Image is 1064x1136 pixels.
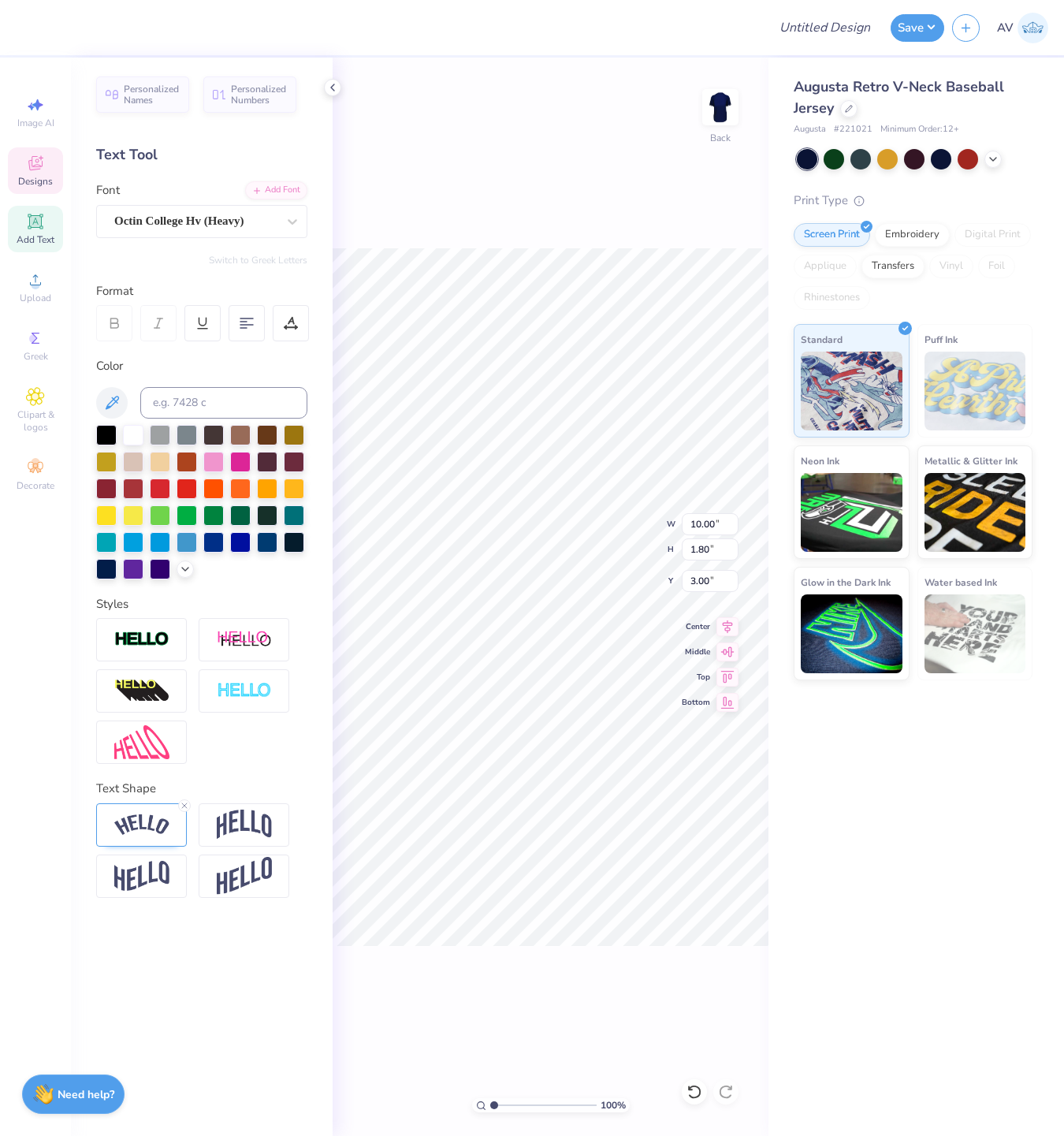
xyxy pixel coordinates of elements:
span: Add Text [17,233,54,246]
span: Metallic & Glitter Ink [924,453,1017,469]
div: Text Tool [96,144,307,166]
img: Stroke [114,631,169,649]
div: Styles [96,595,307,613]
img: Negative Space [217,682,272,700]
div: Applique [794,255,857,278]
span: Center [682,621,710,632]
button: Save [891,14,944,42]
div: Vinyl [929,255,973,278]
span: Puff Ink [924,331,958,348]
img: Water based Ink [924,594,1026,673]
span: Decorate [17,479,54,492]
span: Top [682,672,710,683]
div: Back [710,131,731,145]
span: AV [997,19,1014,37]
label: Font [96,181,120,199]
span: Greek [24,350,48,363]
span: Designs [18,175,53,188]
button: Switch to Greek Letters [209,254,307,266]
img: Neon Ink [801,473,902,552]
img: Aargy Velasco [1017,13,1048,43]
img: Shadow [217,630,272,650]
span: 100 % [601,1098,626,1112]
div: Screen Print [794,223,870,247]
img: Metallic & Glitter Ink [924,473,1026,552]
span: Personalized Names [124,84,180,106]
img: Glow in the Dark Ink [801,594,902,673]
div: Color [96,357,307,375]
img: Rise [217,857,272,896]
div: Transfers [861,255,924,278]
div: Print Type [794,192,1032,210]
input: Untitled Design [767,12,883,43]
img: Puff Ink [924,352,1026,430]
span: Neon Ink [801,453,839,469]
div: Format [96,282,309,300]
img: Arch [217,810,272,840]
div: Digital Print [954,223,1031,247]
strong: Need help? [58,1087,114,1102]
img: Back [705,91,736,123]
span: Glow in the Dark Ink [801,574,891,590]
div: Add Font [245,181,307,199]
a: AV [997,13,1048,43]
span: Augusta [794,123,826,136]
img: 3d Illusion [114,679,169,704]
img: Arc [114,814,169,836]
div: Embroidery [875,223,950,247]
input: e.g. 7428 c [140,387,307,419]
span: Water based Ink [924,574,997,590]
span: Bottom [682,697,710,708]
span: Image AI [17,117,54,129]
div: Rhinestones [794,286,870,310]
img: Free Distort [114,725,169,759]
span: Standard [801,331,843,348]
div: Foil [978,255,1015,278]
span: Clipart & logos [8,408,63,434]
img: Standard [801,352,902,430]
span: Middle [682,646,710,657]
span: Augusta Retro V-Neck Baseball Jersey [794,77,1004,117]
span: Personalized Numbers [231,84,287,106]
span: Upload [20,292,51,304]
span: Minimum Order: 12 + [880,123,959,136]
img: Flag [114,861,169,892]
div: Text Shape [96,780,307,798]
span: # 221021 [834,123,872,136]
